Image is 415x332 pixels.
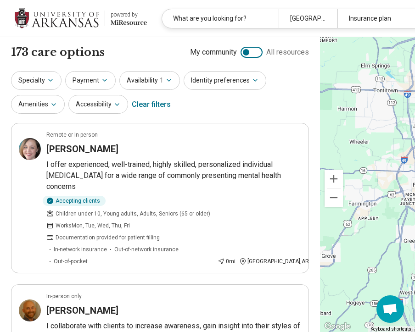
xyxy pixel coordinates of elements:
h1: 173 care options [11,44,105,60]
div: 0 mi [218,257,236,266]
span: Documentation provided for patient filling [56,233,160,242]
h3: [PERSON_NAME] [46,143,118,155]
p: I offer experienced, well-trained, highly skilled, personalized individual [MEDICAL_DATA] for a w... [46,159,301,192]
h3: [PERSON_NAME] [46,304,118,317]
span: In-network insurance [54,245,107,254]
span: All resources [266,47,309,58]
div: Clear filters [132,94,171,116]
div: Accepting clients [43,196,106,206]
span: Works Mon, Tue, Wed, Thu, Fri [56,221,130,230]
div: What are you looking for? [162,9,279,28]
button: Accessibility [68,95,128,114]
div: [GEOGRAPHIC_DATA] , AR [239,257,309,266]
span: Children under 10, Young adults, Adults, Seniors (65 or older) [56,210,210,218]
div: [GEOGRAPHIC_DATA], [GEOGRAPHIC_DATA] [279,9,337,28]
button: Availability1 [119,71,180,90]
p: Remote or In-person [46,131,98,139]
span: Out-of-network insurance [114,245,179,254]
span: 1 [160,76,163,85]
div: powered by [111,11,147,19]
button: Amenities [11,95,65,114]
span: My community [190,47,237,58]
p: In-person only [46,292,82,300]
img: University of Arkansas [15,7,99,29]
button: Specialty [11,71,62,90]
button: Payment [65,71,116,90]
button: Identity preferences [184,71,266,90]
a: Open chat [376,295,404,323]
span: Out-of-pocket [54,257,88,266]
a: University of Arkansaspowered by [15,7,147,29]
button: Zoom in [325,170,343,188]
button: Zoom out [325,188,343,207]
